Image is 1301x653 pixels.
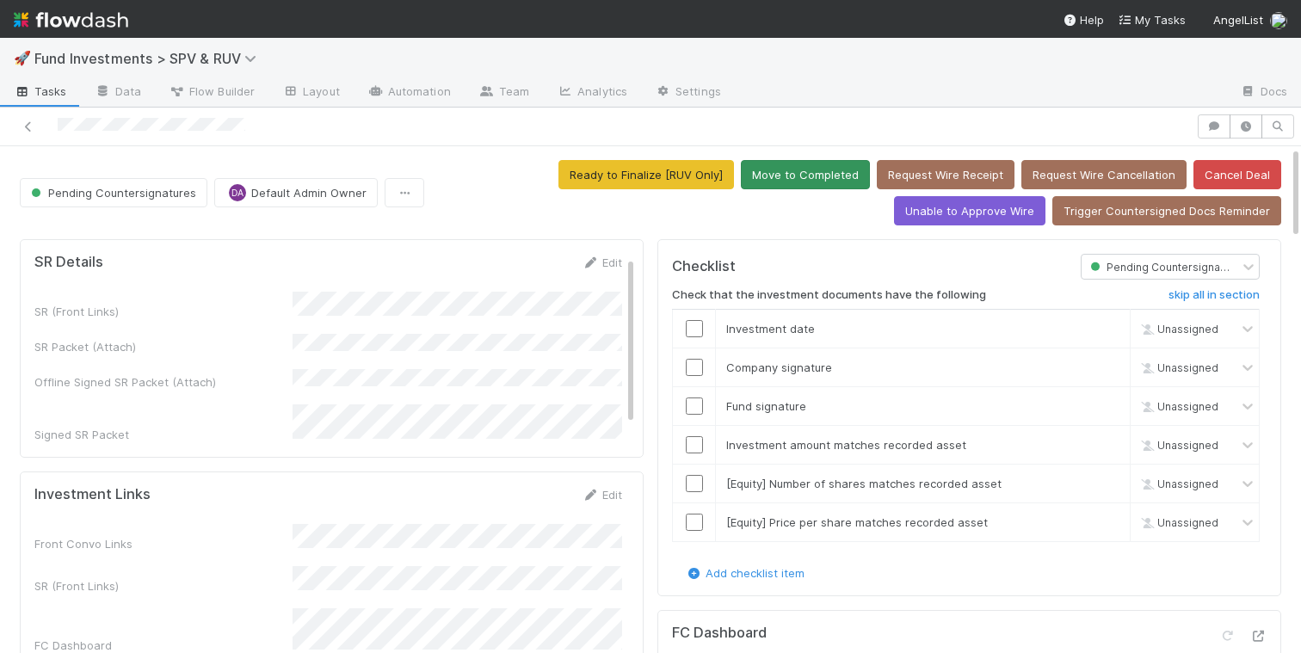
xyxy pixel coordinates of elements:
[28,186,196,200] span: Pending Countersignatures
[582,256,622,269] a: Edit
[672,288,986,302] h6: Check that the investment documents have the following
[34,338,293,355] div: SR Packet (Attach)
[672,625,767,642] h5: FC Dashboard
[726,322,815,336] span: Investment date
[726,438,966,452] span: Investment amount matches recorded asset
[726,477,1002,490] span: [Equity] Number of shares matches recorded asset
[34,254,103,271] h5: SR Details
[354,79,465,107] a: Automation
[1226,79,1301,107] a: Docs
[1021,160,1187,189] button: Request Wire Cancellation
[20,178,207,207] button: Pending Countersignatures
[34,535,293,552] div: Front Convo Links
[1168,288,1260,302] h6: skip all in section
[34,577,293,594] div: SR (Front Links)
[1137,477,1218,490] span: Unassigned
[34,486,151,503] h5: Investment Links
[155,79,268,107] a: Flow Builder
[465,79,543,107] a: Team
[14,5,128,34] img: logo-inverted-e16ddd16eac7371096b0.svg
[34,373,293,391] div: Offline Signed SR Packet (Attach)
[81,79,155,107] a: Data
[726,515,988,529] span: [Equity] Price per share matches recorded asset
[894,196,1045,225] button: Unable to Approve Wire
[1137,515,1218,528] span: Unassigned
[1213,13,1263,27] span: AngelList
[1063,11,1104,28] div: Help
[214,178,378,207] button: DADefault Admin Owner
[641,79,735,107] a: Settings
[685,566,805,580] a: Add checklist item
[229,184,246,201] div: Default Admin Owner
[14,51,31,65] span: 🚀
[558,160,734,189] button: Ready to Finalize [RUV Only]
[543,79,641,107] a: Analytics
[231,188,244,198] span: DA
[741,160,870,189] button: Move to Completed
[34,426,293,443] div: Signed SR Packet
[1137,360,1218,373] span: Unassigned
[1137,438,1218,451] span: Unassigned
[1137,399,1218,412] span: Unassigned
[268,79,354,107] a: Layout
[1270,12,1287,29] img: avatar_ddac2f35-6c49-494a-9355-db49d32eca49.png
[34,50,265,67] span: Fund Investments > SPV & RUV
[582,488,622,502] a: Edit
[1087,261,1247,274] span: Pending Countersignatures
[877,160,1014,189] button: Request Wire Receipt
[726,399,806,413] span: Fund signature
[1118,11,1186,28] a: My Tasks
[14,83,67,100] span: Tasks
[726,360,832,374] span: Company signature
[1118,13,1186,27] span: My Tasks
[672,258,736,275] h5: Checklist
[251,186,367,200] span: Default Admin Owner
[1137,322,1218,335] span: Unassigned
[34,303,293,320] div: SR (Front Links)
[1168,288,1260,309] a: skip all in section
[169,83,255,100] span: Flow Builder
[1193,160,1281,189] button: Cancel Deal
[1052,196,1281,225] button: Trigger Countersigned Docs Reminder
